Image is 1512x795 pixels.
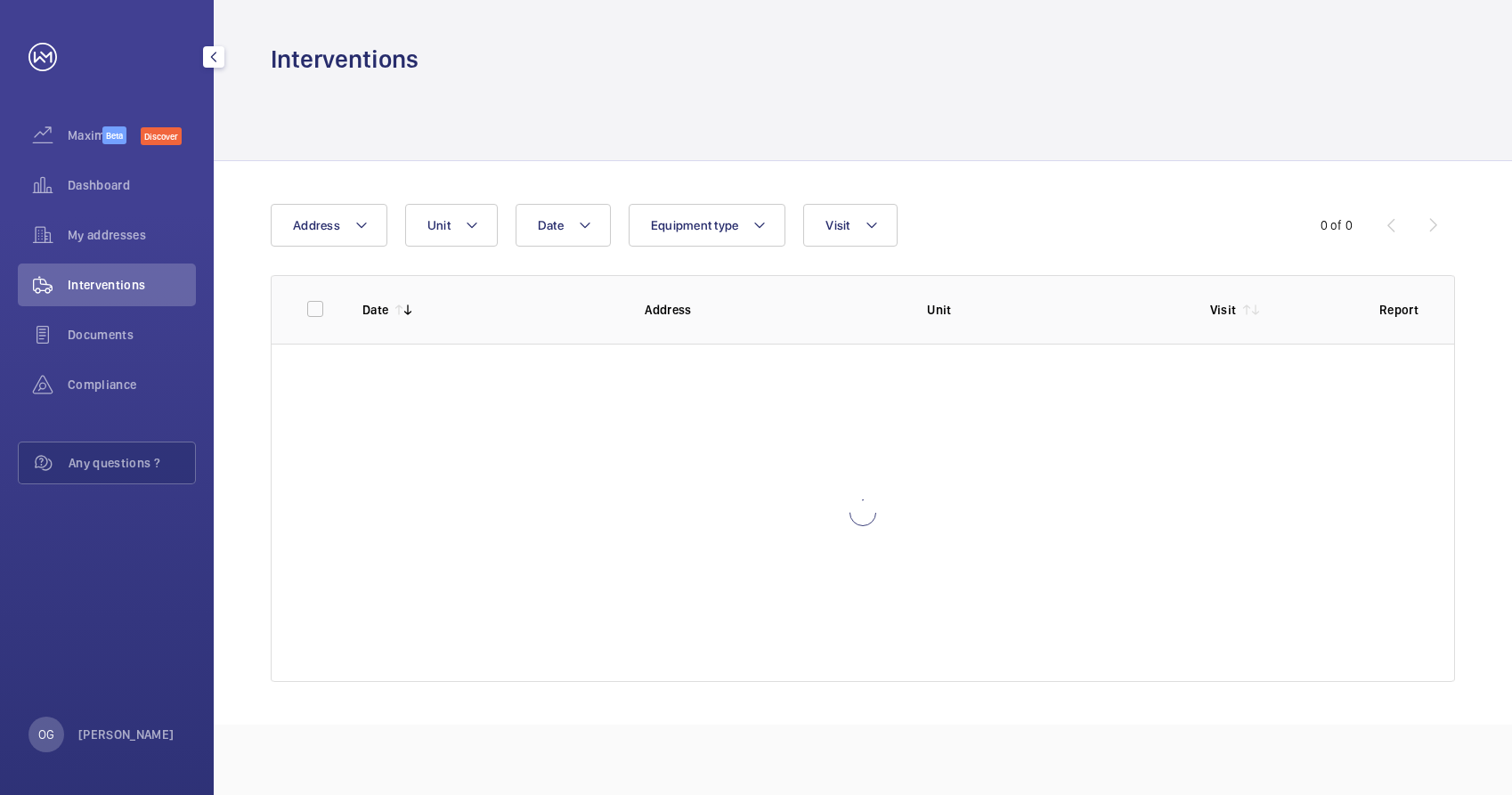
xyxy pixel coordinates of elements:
[516,204,611,247] button: Date
[651,218,739,232] span: Equipment type
[362,301,388,319] p: Date
[427,218,451,232] span: Unit
[69,454,195,472] span: Any questions ?
[1379,301,1419,319] p: Report
[645,301,898,319] p: Address
[78,726,175,743] p: [PERSON_NAME]
[102,126,126,144] span: Beta
[68,376,196,393] span: Compliance
[927,301,1181,319] p: Unit
[271,204,387,247] button: Address
[405,204,498,247] button: Unit
[68,226,196,244] span: My addresses
[293,218,340,232] span: Address
[825,218,849,232] span: Visit
[68,326,196,344] span: Documents
[1210,301,1237,319] p: Visit
[68,126,102,144] span: Maximize
[538,218,564,232] span: Date
[629,204,786,247] button: Equipment type
[141,127,182,145] span: Discover
[803,204,897,247] button: Visit
[68,176,196,194] span: Dashboard
[38,726,54,743] p: OG
[68,276,196,294] span: Interventions
[1321,216,1353,234] div: 0 of 0
[271,43,419,76] h1: Interventions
